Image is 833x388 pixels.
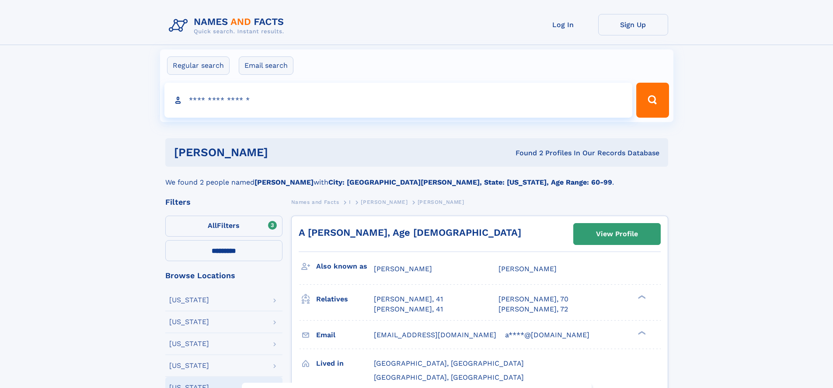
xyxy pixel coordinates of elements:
[392,148,659,158] div: Found 2 Profiles In Our Records Database
[169,340,209,347] div: [US_STATE]
[596,224,638,244] div: View Profile
[167,56,230,75] label: Regular search
[208,221,217,230] span: All
[169,318,209,325] div: [US_STATE]
[374,359,524,367] span: [GEOGRAPHIC_DATA], [GEOGRAPHIC_DATA]
[165,198,282,206] div: Filters
[165,216,282,237] label: Filters
[498,265,557,273] span: [PERSON_NAME]
[291,196,339,207] a: Names and Facts
[374,331,496,339] span: [EMAIL_ADDRESS][DOMAIN_NAME]
[374,265,432,273] span: [PERSON_NAME]
[498,294,568,304] a: [PERSON_NAME], 70
[598,14,668,35] a: Sign Up
[418,199,464,205] span: [PERSON_NAME]
[374,294,443,304] a: [PERSON_NAME], 41
[374,304,443,314] a: [PERSON_NAME], 41
[528,14,598,35] a: Log In
[349,199,351,205] span: I
[374,373,524,381] span: [GEOGRAPHIC_DATA], [GEOGRAPHIC_DATA]
[636,83,669,118] button: Search Button
[316,356,374,371] h3: Lived in
[165,14,291,38] img: Logo Names and Facts
[498,304,568,314] a: [PERSON_NAME], 72
[316,259,374,274] h3: Also known as
[361,199,408,205] span: [PERSON_NAME]
[174,147,392,158] h1: [PERSON_NAME]
[164,83,633,118] input: search input
[328,178,612,186] b: City: [GEOGRAPHIC_DATA][PERSON_NAME], State: [US_STATE], Age Range: 60-99
[316,292,374,307] h3: Relatives
[254,178,314,186] b: [PERSON_NAME]
[361,196,408,207] a: [PERSON_NAME]
[299,227,521,238] a: A [PERSON_NAME], Age [DEMOGRAPHIC_DATA]
[636,330,646,336] div: ❯
[349,196,351,207] a: I
[169,362,209,369] div: [US_STATE]
[169,297,209,304] div: [US_STATE]
[165,272,282,280] div: Browse Locations
[636,294,646,300] div: ❯
[239,56,293,75] label: Email search
[165,167,668,188] div: We found 2 people named with .
[574,224,660,245] a: View Profile
[316,328,374,343] h3: Email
